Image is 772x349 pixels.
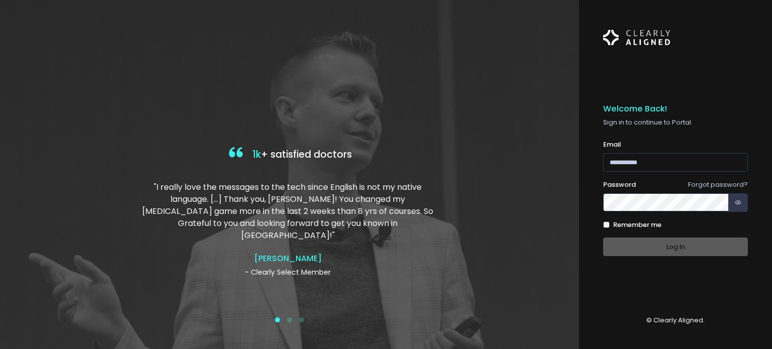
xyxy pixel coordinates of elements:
[137,254,438,263] h4: [PERSON_NAME]
[603,180,636,190] label: Password
[603,24,670,51] img: Logo Horizontal
[137,181,438,242] p: "I really love the messages to the tech since English is not my native language. […] Thank you, [...
[613,220,661,230] label: Remember me
[603,315,748,325] p: © Clearly Aligned.
[603,104,748,114] h5: Welcome Back!
[137,267,438,278] p: - Clearly Select Member
[603,140,621,150] label: Email
[603,118,748,128] p: Sign in to continue to Portal.
[688,180,748,189] a: Forgot password?
[137,145,442,165] h4: + satisfied doctors
[252,148,261,161] span: 1k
